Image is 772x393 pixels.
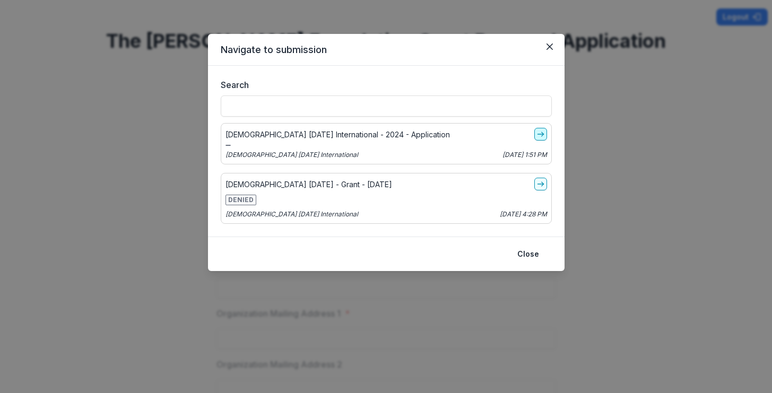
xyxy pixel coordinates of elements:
a: go-to [534,178,547,190]
a: go-to [534,128,547,141]
span: DENIED [225,195,256,205]
p: [DATE] 1:51 PM [502,150,547,160]
p: [DATE] 4:28 PM [500,209,547,219]
header: Navigate to submission [208,34,565,66]
p: [DEMOGRAPHIC_DATA] [DATE] International - 2024 - Application [225,129,450,140]
label: Search [221,78,545,91]
button: Close [541,38,558,55]
p: [DEMOGRAPHIC_DATA] [DATE] International [225,150,358,160]
p: [DEMOGRAPHIC_DATA] [DATE] International [225,209,358,219]
p: [DEMOGRAPHIC_DATA] [DATE] - Grant - [DATE] [225,179,392,190]
button: Close [511,246,545,263]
